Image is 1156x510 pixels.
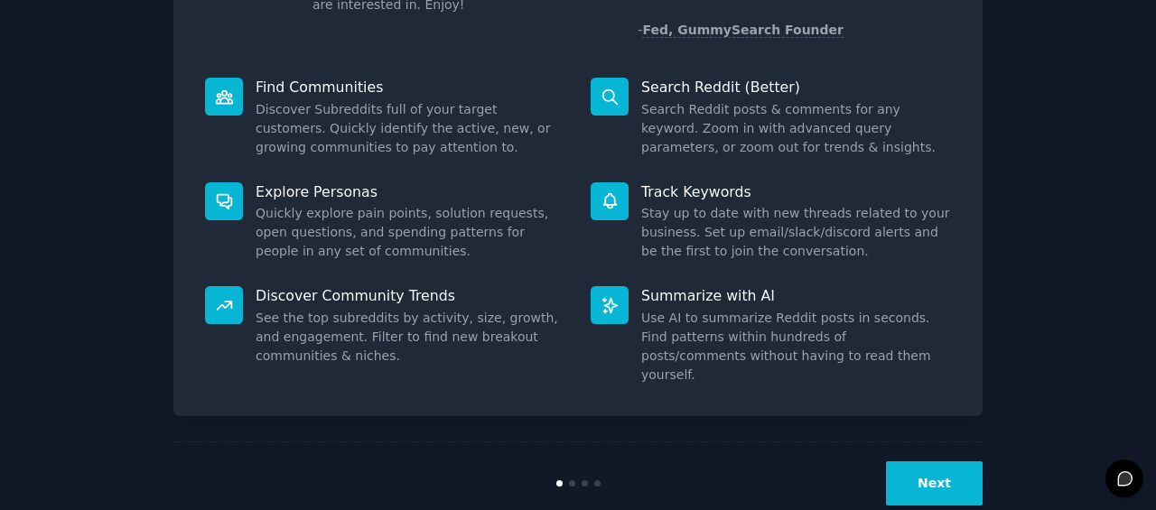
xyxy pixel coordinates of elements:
[642,23,844,38] a: Fed, GummySearch Founder
[641,309,951,385] dd: Use AI to summarize Reddit posts in seconds. Find patterns within hundreds of posts/comments with...
[256,309,565,366] dd: See the top subreddits by activity, size, growth, and engagement. Filter to find new breakout com...
[641,286,951,305] p: Summarize with AI
[256,78,565,97] p: Find Communities
[256,182,565,201] p: Explore Personas
[256,286,565,305] p: Discover Community Trends
[641,204,951,261] dd: Stay up to date with new threads related to your business. Set up email/slack/discord alerts and ...
[641,78,951,97] p: Search Reddit (Better)
[641,100,951,157] dd: Search Reddit posts & comments for any keyword. Zoom in with advanced query parameters, or zoom o...
[256,204,565,261] dd: Quickly explore pain points, solution requests, open questions, and spending patterns for people ...
[256,100,565,157] dd: Discover Subreddits full of your target customers. Quickly identify the active, new, or growing c...
[886,461,983,505] button: Next
[641,182,951,201] p: Track Keywords
[638,21,844,40] div: -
